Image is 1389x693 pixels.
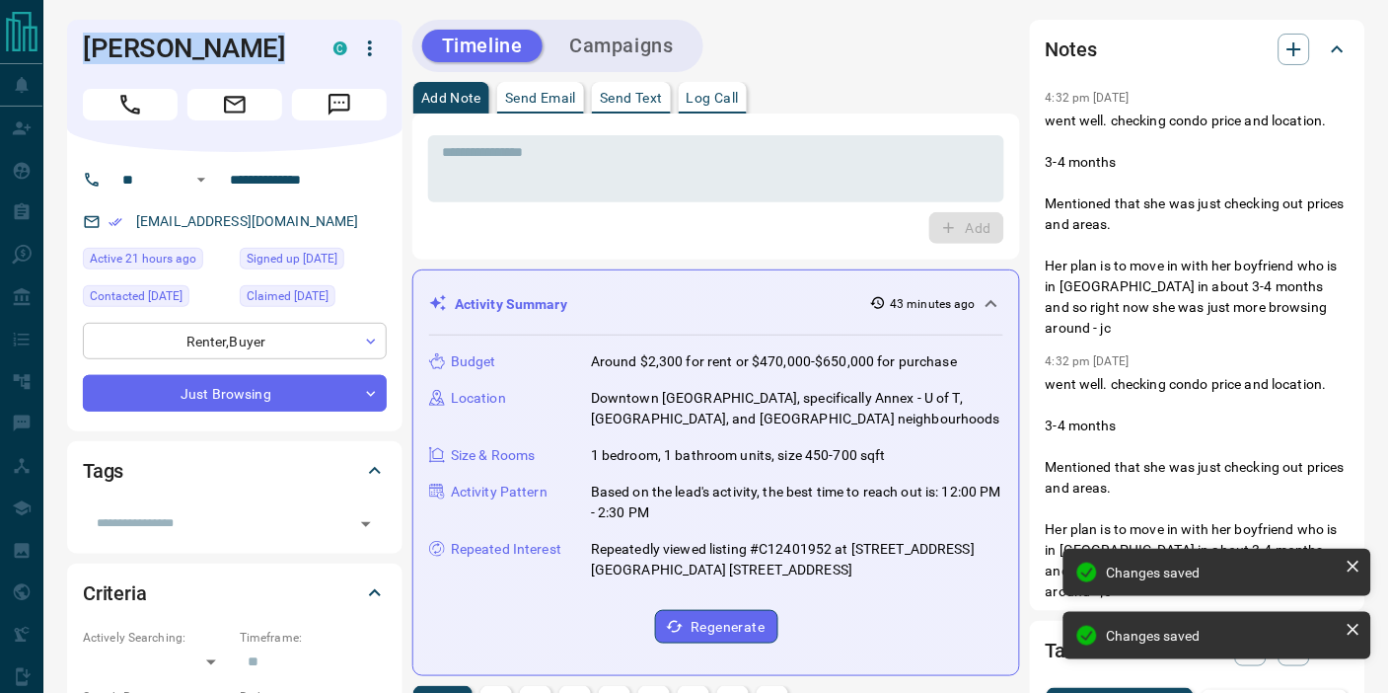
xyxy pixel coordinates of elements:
button: Open [189,168,213,192]
div: Just Browsing [83,375,387,412]
p: 4:32 pm [DATE] [1046,91,1130,105]
div: Tasks [1046,627,1350,674]
div: Tue May 06 2025 [240,285,387,313]
div: Notes [1046,26,1350,73]
button: Open [352,510,380,538]
a: [EMAIL_ADDRESS][DOMAIN_NAME] [136,213,359,229]
div: Activity Summary43 minutes ago [429,286,1003,323]
p: Repeated Interest [451,539,561,560]
svg: Email Verified [109,215,122,229]
div: Tags [83,447,387,495]
div: Renter , Buyer [83,323,387,359]
div: Criteria [83,570,387,617]
p: went well. checking condo price and location. 3-4 months Mentioned that she was just checking out... [1046,111,1350,339]
h1: [PERSON_NAME] [83,33,304,64]
p: Repeatedly viewed listing #C12401952 at [STREET_ADDRESS][GEOGRAPHIC_DATA] [STREET_ADDRESS] [591,539,1003,580]
span: Claimed [DATE] [247,286,329,306]
p: Activity Pattern [451,482,548,502]
p: 4:32 pm [DATE] [1046,354,1130,368]
p: Timeframe: [240,629,387,647]
p: Log Call [687,91,739,105]
p: Budget [451,351,496,372]
p: Around $2,300 for rent or $470,000-$650,000 for purchase [591,351,957,372]
button: Regenerate [655,610,778,644]
p: Based on the lead's activity, the best time to reach out is: 12:00 PM - 2:30 PM [591,482,1003,523]
div: Tue May 06 2025 [83,285,230,313]
h2: Tags [83,455,123,487]
p: Location [451,388,506,409]
button: Campaigns [550,30,694,62]
span: Message [292,89,387,120]
span: Active 21 hours ago [90,249,196,269]
p: Downtown [GEOGRAPHIC_DATA], specifically Annex - U of T, [GEOGRAPHIC_DATA], and [GEOGRAPHIC_DATA]... [591,388,1003,429]
div: condos.ca [333,41,347,55]
p: Actively Searching: [83,629,230,647]
h2: Criteria [83,577,147,609]
div: Tue May 06 2025 [240,248,387,275]
div: Changes saved [1107,565,1338,580]
div: Changes saved [1107,628,1338,644]
button: Timeline [422,30,543,62]
div: Sun Sep 14 2025 [83,248,230,275]
p: Send Email [505,91,576,105]
p: 1 bedroom, 1 bathroom units, size 450-700 sqft [591,445,886,466]
p: Size & Rooms [451,445,536,466]
p: 43 minutes ago [890,295,976,313]
span: Call [83,89,178,120]
p: Activity Summary [455,294,567,315]
h2: Notes [1046,34,1097,65]
span: Email [187,89,282,120]
p: Add Note [421,91,481,105]
p: Send Text [600,91,663,105]
span: Signed up [DATE] [247,249,337,269]
p: went well. checking condo price and location. 3-4 months Mentioned that she was just checking out... [1046,374,1350,602]
h2: Tasks [1046,635,1095,666]
span: Contacted [DATE] [90,286,183,306]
